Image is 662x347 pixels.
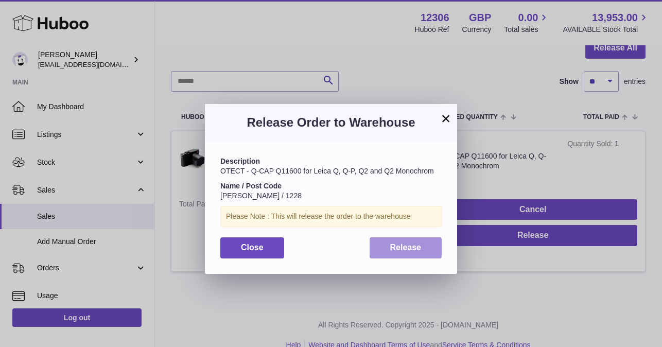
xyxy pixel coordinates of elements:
[241,243,264,252] span: Close
[220,237,284,258] button: Close
[220,206,442,227] div: Please Note : This will release the order to the warehouse
[220,157,260,165] strong: Description
[440,112,452,125] button: ×
[220,114,442,131] h3: Release Order to Warehouse
[220,167,434,175] span: OTECT - Q-CAP Q11600 for Leica Q, Q-P, Q2 and Q2 Monochrom
[370,237,442,258] button: Release
[390,243,422,252] span: Release
[220,182,282,190] strong: Name / Post Code
[220,192,302,200] span: [PERSON_NAME] / 1228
